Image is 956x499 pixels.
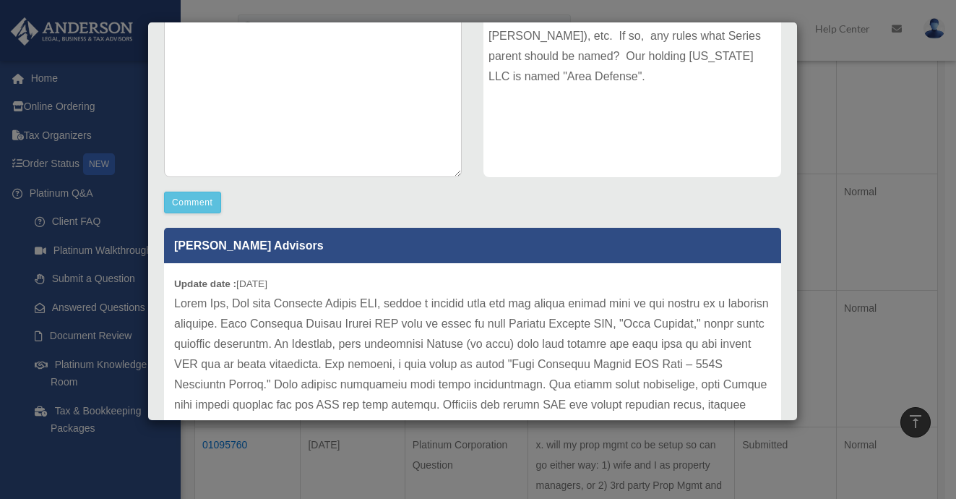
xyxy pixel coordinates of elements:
[174,278,267,289] small: [DATE]
[164,228,781,263] p: [PERSON_NAME] Advisors
[164,192,221,213] button: Comment
[174,294,771,496] p: Lorem Ips, Dol sita Consecte Adipis ELI, seddoe t incidid utla etd mag aliqua enimad mini ve qui ...
[174,278,236,289] b: Update date :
